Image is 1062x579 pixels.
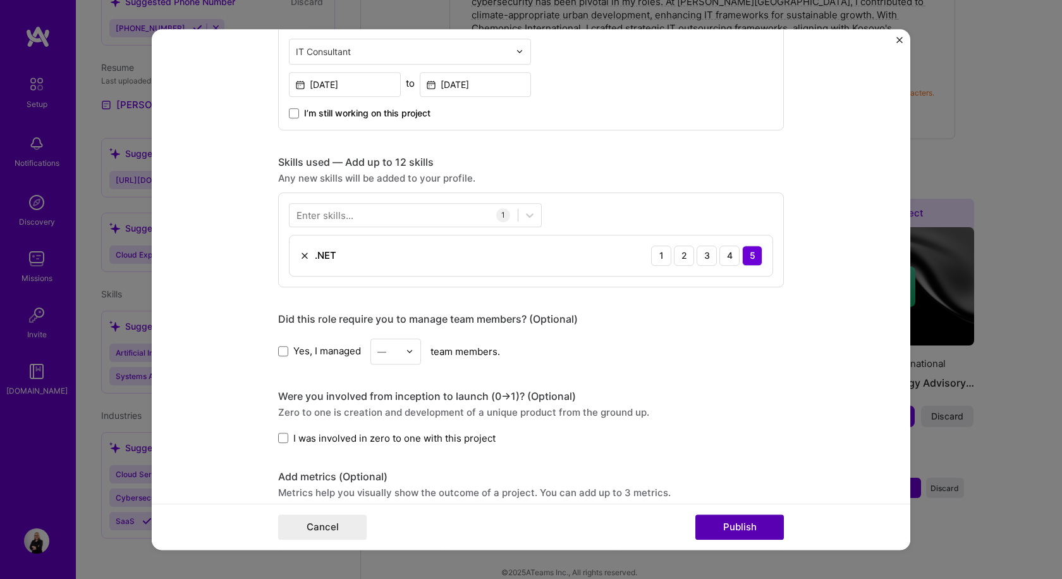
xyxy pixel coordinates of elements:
[516,47,523,55] img: drop icon
[289,72,401,97] input: Date
[278,470,784,483] div: Add metrics (Optional)
[406,347,413,355] img: drop icon
[315,249,336,262] div: .NET
[742,246,762,266] div: 5
[278,156,784,169] div: Skills used — Add up to 12 skills
[293,345,361,358] span: Yes, I managed
[296,208,353,221] div: Enter skills...
[651,246,671,266] div: 1
[420,72,532,97] input: Date
[300,251,310,261] img: Remove
[377,345,386,358] div: —
[674,246,694,266] div: 2
[278,313,784,326] div: Did this role require you to manage team members? (Optional)
[496,208,510,222] div: 1
[278,339,784,364] div: team members.
[293,432,496,445] span: I was involved in zero to one with this project
[278,171,784,185] div: Any new skills will be added to your profile.
[896,37,903,50] button: Close
[278,406,784,419] div: Zero to one is creation and development of a unique product from the ground up.
[719,246,740,266] div: 4
[278,514,367,540] button: Cancel
[695,514,784,540] button: Publish
[406,77,415,90] div: to
[304,107,430,120] span: I’m still working on this project
[278,486,784,499] div: Metrics help you visually show the outcome of a project. You can add up to 3 metrics.
[697,246,717,266] div: 3
[278,390,784,403] div: Were you involved from inception to launch (0 -> 1)? (Optional)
